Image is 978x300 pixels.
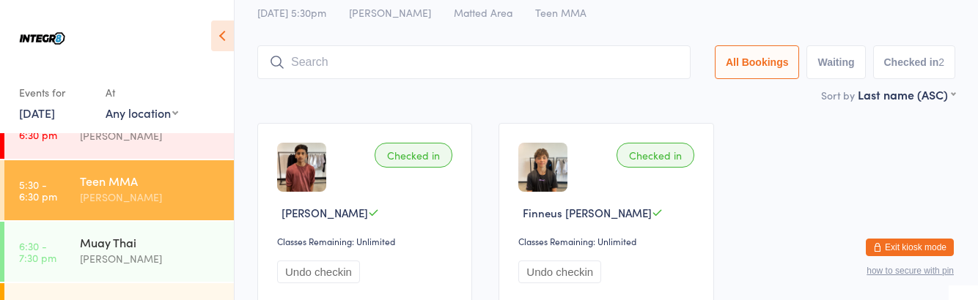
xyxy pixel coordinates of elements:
[4,160,234,220] a: 5:30 -6:30 pmTeen MMA[PERSON_NAME]
[277,235,457,247] div: Classes Remaining: Unlimited
[80,127,221,144] div: [PERSON_NAME]
[80,234,221,250] div: Muay Thai
[938,56,944,68] div: 2
[858,86,955,102] div: Last name (ASC)
[15,11,70,66] img: Integr8 Bentleigh
[375,143,452,168] div: Checked in
[535,5,587,20] span: Teen MMA
[257,45,691,79] input: Search
[518,235,698,247] div: Classes Remaining: Unlimited
[617,143,694,168] div: Checked in
[518,143,567,192] img: image1742278588.png
[349,5,431,20] span: [PERSON_NAME]
[19,105,55,121] a: [DATE]
[19,117,57,140] time: 5:30 - 6:30 pm
[866,239,954,256] button: Exit kiosk mode
[19,179,57,202] time: 5:30 - 6:30 pm
[80,189,221,206] div: [PERSON_NAME]
[518,260,601,283] button: Undo checkin
[873,45,956,79] button: Checked in2
[867,266,954,276] button: how to secure with pin
[257,5,326,20] span: [DATE] 5:30pm
[277,143,326,192] img: image1739859555.png
[106,105,178,121] div: Any location
[4,222,234,282] a: 6:30 -7:30 pmMuay Thai[PERSON_NAME]
[19,80,91,105] div: Events for
[80,250,221,267] div: [PERSON_NAME]
[806,45,865,79] button: Waiting
[454,5,512,20] span: Matted Area
[80,173,221,189] div: Teen MMA
[19,240,56,263] time: 6:30 - 7:30 pm
[106,80,178,105] div: At
[821,88,855,102] label: Sort by
[715,45,800,79] button: All Bookings
[282,205,368,220] span: [PERSON_NAME]
[523,205,652,220] span: Finneus [PERSON_NAME]
[277,260,360,283] button: Undo checkin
